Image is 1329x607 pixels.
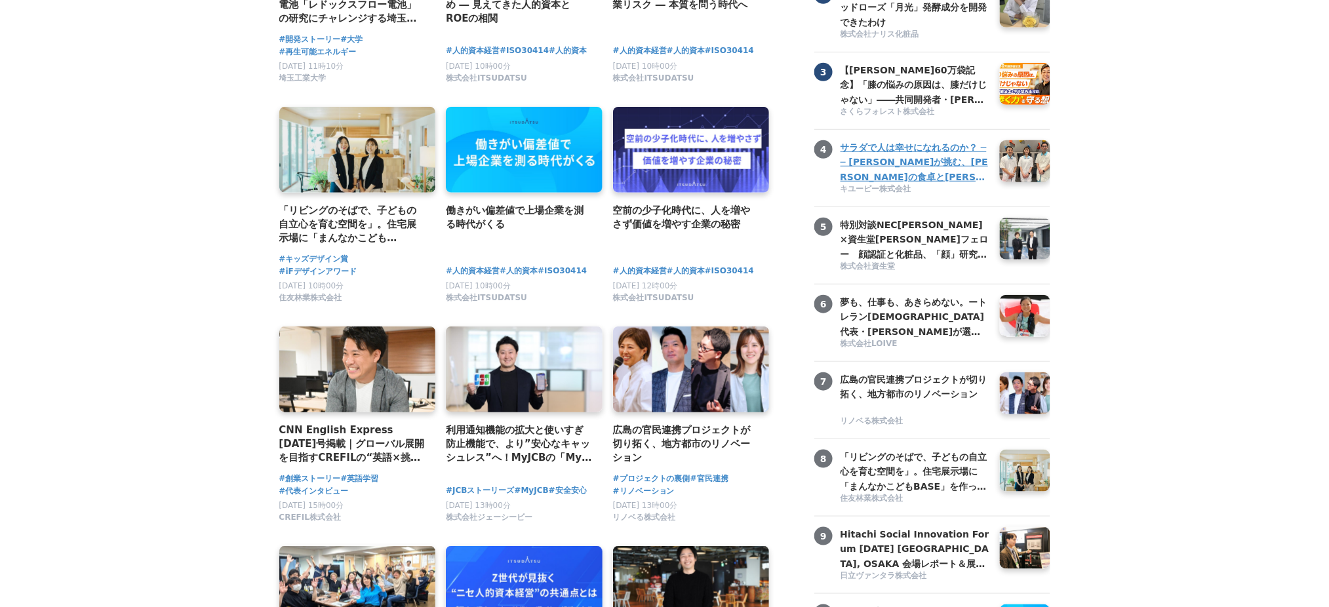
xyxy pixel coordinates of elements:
a: 「リビングのそばで、子どもの自立心を育む空間を」。住宅展示場に「まんなかこどもBASE」を作った２人の女性社員 [841,450,990,492]
span: [DATE] 10時00分 [446,281,511,290]
a: #人的資本経営 [446,45,500,57]
a: #人的資本経営 [613,45,667,57]
h3: 夢も、仕事も、あきらめない。ートレラン[DEMOGRAPHIC_DATA]代表・[PERSON_NAME]が選んだ『ロイブ』という働き方ー [841,295,990,339]
span: 3 [814,63,833,81]
span: [DATE] 15時00分 [279,501,344,510]
span: [DATE] 13時00分 [446,501,511,510]
a: #代表インタビュー [279,485,349,498]
h3: 【[PERSON_NAME]60万袋記念】「膝の悩みの原因は、膝だけじゃない」――共同開発者・[PERSON_NAME]先生と語る、"歩く力"を守る想い【共同開発者対談】 [841,63,990,107]
span: [DATE] 10時00分 [446,62,511,71]
a: サラダで人は幸せになれるのか？ ── [PERSON_NAME]が挑む、[PERSON_NAME]の食卓と[PERSON_NAME]の可能性 [841,140,990,182]
a: 株式会社ジェーシービー [446,516,532,525]
span: CREFIL株式会社 [279,512,342,523]
a: #プロジェクトの裏側 [613,473,690,485]
a: 利用通知機能の拡大と使いすぎ防止機能で、より”安心なキャッシュレス”へ！MyJCBの「My安心設定」を強化！ [446,423,592,465]
span: [DATE] 13時00分 [613,501,678,510]
a: #ISO30414 [538,265,587,277]
a: #人的資本経営 [613,265,667,277]
a: 株式会社LOIVE [841,338,990,351]
a: #創業ストーリー [279,473,341,485]
a: #人的資本 [667,45,705,57]
a: さくらフォレスト株式会社 [841,106,990,119]
span: #官民連携 [690,473,728,485]
a: 夢も、仕事も、あきらめない。ートレラン[DEMOGRAPHIC_DATA]代表・[PERSON_NAME]が選んだ『ロイブ』という働き方ー [841,295,990,337]
span: さくらフォレスト株式会社 [841,106,935,117]
a: 特別対談NEC[PERSON_NAME]×資生堂[PERSON_NAME]フェロー 顔認証と化粧品、「顔」研究の世界の頂点から見える[PERSON_NAME] ～骨格や瞳、変化しない顔と たるみ... [841,218,990,260]
span: 埼玉工業大学 [279,73,327,84]
a: 広島の官民連携プロジェクトが切り拓く、地方都市のリノベーション [613,423,759,465]
a: 株式会社ナリス化粧品 [841,29,990,41]
a: 「リビングのそばで、子どもの自立心を育む空間を」。住宅展示場に「まんなかこどもBASE」を作った２人の女性社員 [279,203,426,246]
a: #JCBストーリーズ [446,484,514,497]
a: 空前の少子化時代に、人を増やさず価値を増やす企業の秘密 [613,203,759,232]
span: [DATE] 12時00分 [613,281,678,290]
a: キユーピー株式会社 [841,184,990,196]
span: 株式会社ジェーシービー [446,512,532,523]
span: #再生可能エネルギー [279,46,357,58]
a: #キッズデザイン賞 [279,253,349,265]
span: 住友林業株式会社 [279,292,342,303]
span: キユーピー株式会社 [841,184,911,195]
span: #開発ストーリー [279,33,341,46]
a: 株式会社ITSUDATSU [613,296,694,305]
a: 働きがい偏差値で上場企業を測る時代がくる [446,203,592,232]
h3: Hitachi Social Innovation Forum [DATE] [GEOGRAPHIC_DATA], OSAKA 会場レポート＆展示紹介 [841,527,990,571]
a: Hitachi Social Innovation Forum [DATE] [GEOGRAPHIC_DATA], OSAKA 会場レポート＆展示紹介 [841,527,990,569]
span: 株式会社資生堂 [841,261,896,272]
h3: 広島の官民連携プロジェクトが切り拓く、地方都市のリノベーション [841,372,990,402]
a: 株式会社ITSUDATSU [446,296,527,305]
a: 株式会社資生堂 [841,261,990,273]
h3: 「リビングのそばで、子どもの自立心を育む空間を」。住宅展示場に「まんなかこどもBASE」を作った２人の女性社員 [841,450,990,494]
span: #英語学習 [341,473,379,485]
a: #大学 [341,33,363,46]
span: 株式会社ITSUDATSU [613,292,694,303]
span: 株式会社ITSUDATSU [446,73,527,84]
a: #人的資本経営 [446,265,500,277]
a: #安全安心 [549,484,587,497]
span: 6 [814,295,833,313]
span: リノベる株式会社 [613,512,676,523]
h3: 特別対談NEC[PERSON_NAME]×資生堂[PERSON_NAME]フェロー 顔認証と化粧品、「顔」研究の世界の頂点から見える[PERSON_NAME] ～骨格や瞳、変化しない顔と たるみ... [841,218,990,262]
span: 日立ヴァンタラ株式会社 [841,570,927,581]
a: #ISO30414 [500,45,549,57]
a: #人的資本 [500,265,538,277]
a: #リノベーション [613,485,675,498]
span: [DATE] 10時00分 [613,62,678,71]
a: #人的資本 [549,45,587,57]
a: リノベる株式会社 [841,416,990,428]
a: #iFデザインアワード [279,265,357,278]
a: #MyJCB [515,484,549,497]
span: 9 [814,527,833,545]
h4: CNN English Express [DATE]号掲載｜グローバル展開を目指すCREFILの“英語×挑戦”文化とその背景 [279,423,426,465]
a: #人的資本 [667,265,705,277]
a: #ISO30414 [705,45,754,57]
span: 住友林業株式会社 [841,493,903,504]
span: 4 [814,140,833,159]
span: 5 [814,218,833,236]
span: [DATE] 11時10分 [279,62,344,71]
span: 8 [814,450,833,468]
